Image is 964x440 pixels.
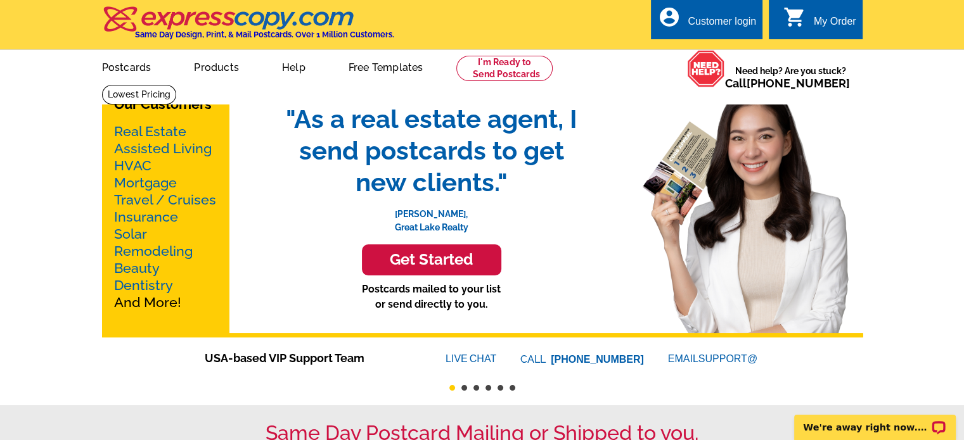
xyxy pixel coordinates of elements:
[114,260,160,276] a: Beauty
[114,192,216,208] a: Travel / Cruises
[498,385,503,391] button: 5 of 6
[114,175,177,191] a: Mortgage
[688,16,756,34] div: Customer login
[657,14,756,30] a: account_circle Customer login
[657,6,680,28] i: account_circle
[446,353,496,364] a: LIVECHAT
[783,6,806,28] i: shopping_cart
[687,50,725,87] img: help
[114,123,186,139] a: Real Estate
[273,244,590,275] a: Get Started
[449,385,455,391] button: 1 of 6
[82,51,172,81] a: Postcards
[114,141,212,156] a: Assisted Living
[205,349,408,367] span: USA-based VIP Support Team
[725,65,856,90] span: Need help? Are you stuck?
[135,30,394,39] h4: Same Day Design, Print, & Mail Postcards. Over 1 Million Customers.
[273,198,590,234] p: [PERSON_NAME], Great Lake Realty
[814,16,856,34] div: My Order
[783,14,856,30] a: shopping_cart My Order
[747,77,850,90] a: [PHONE_NUMBER]
[725,77,850,90] span: Call
[668,353,759,364] a: EMAILSUPPORT@
[786,400,964,440] iframe: LiveChat chat widget
[114,243,193,259] a: Remodeling
[102,15,394,39] a: Same Day Design, Print, & Mail Postcards. Over 1 Million Customers.
[378,251,485,269] h3: Get Started
[510,385,515,391] button: 6 of 6
[273,103,590,198] span: "As a real estate agent, I send postcards to get new clients."
[114,209,178,225] a: Insurance
[551,354,644,365] a: [PHONE_NUMBER]
[520,352,548,367] font: CALL
[328,51,444,81] a: Free Templates
[273,282,590,312] p: Postcards mailed to your list or send directly to you.
[114,123,217,311] p: And More!
[461,385,467,391] button: 2 of 6
[114,277,173,293] a: Dentistry
[262,51,326,81] a: Help
[485,385,491,391] button: 4 of 6
[473,385,479,391] button: 3 of 6
[114,226,147,242] a: Solar
[446,351,470,367] font: LIVE
[174,51,259,81] a: Products
[114,158,151,173] a: HVAC
[698,351,759,367] font: SUPPORT@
